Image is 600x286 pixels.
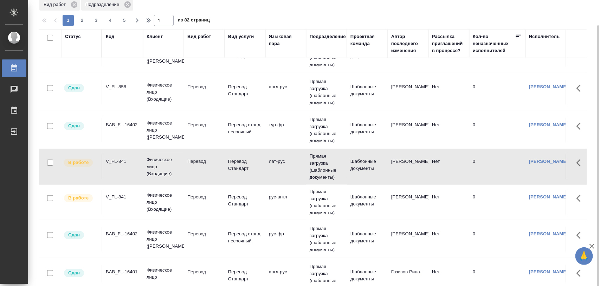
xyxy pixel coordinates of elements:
[347,118,388,142] td: Шаблонные документы
[68,231,80,239] p: Сдан
[147,156,180,177] p: Физическое лицо (Входящие)
[265,227,306,252] td: рус-фр
[347,190,388,215] td: Шаблонные документы
[147,82,180,103] p: Физическое лицо (Входящие)
[187,268,221,275] p: Перевод
[428,80,469,104] td: Нет
[388,80,428,104] td: [PERSON_NAME]
[529,122,568,127] a: [PERSON_NAME]
[147,33,163,40] div: Клиент
[572,118,589,135] button: Здесь прячутся важные кнопки
[106,121,140,128] div: BAB_FL-16402
[106,83,140,90] div: V_FL-858
[265,118,306,142] td: тур-фр
[106,33,114,40] div: Код
[529,84,568,89] a: [PERSON_NAME]
[529,194,568,199] a: [PERSON_NAME]
[63,158,98,167] div: Исполнитель выполняет работу
[187,121,221,128] p: Перевод
[347,154,388,179] td: Шаблонные документы
[572,190,589,207] button: Здесь прячутся важные кнопки
[105,15,116,26] button: 4
[575,247,593,265] button: 🙏
[187,83,221,90] p: Перевод
[106,193,140,201] div: V_FL-841
[228,230,262,244] p: Перевод станд. несрочный
[91,15,102,26] button: 3
[44,1,68,8] p: Вид работ
[106,230,140,237] div: BAB_FL-16402
[572,265,589,282] button: Здесь прячутся важные кнопки
[265,80,306,104] td: англ-рус
[469,118,525,142] td: 0
[428,118,469,142] td: Нет
[228,121,262,135] p: Перевод станд. несрочный
[572,80,589,97] button: Здесь прячутся важные кнопки
[63,193,98,203] div: Исполнитель выполняет работу
[68,159,89,166] p: В работе
[310,33,346,40] div: Подразделение
[187,158,221,165] p: Перевод
[469,80,525,104] td: 0
[106,158,140,165] div: V_FL-841
[388,154,428,179] td: [PERSON_NAME]
[306,75,347,110] td: Прямая загрузка (шаблонные документы)
[469,190,525,215] td: 0
[469,154,525,179] td: 0
[529,159,568,164] a: [PERSON_NAME]
[106,268,140,275] div: BAB_FL-16401
[228,33,254,40] div: Вид услуги
[68,84,80,91] p: Сдан
[187,230,221,237] p: Перевод
[265,190,306,215] td: рус-англ
[306,149,347,184] td: Прямая загрузка (шаблонные документы)
[388,190,428,215] td: [PERSON_NAME]
[428,190,469,215] td: Нет
[68,195,89,202] p: В работе
[68,122,80,129] p: Сдан
[77,15,88,26] button: 2
[529,33,560,40] div: Исполнитель
[306,113,347,148] td: Прямая загрузка (шаблонные документы)
[347,80,388,104] td: Шаблонные документы
[391,33,425,54] div: Автор последнего изменения
[68,269,80,277] p: Сдан
[228,193,262,208] p: Перевод Стандарт
[432,33,466,54] div: Рассылка приглашений в процессе?
[428,154,469,179] td: Нет
[269,33,303,47] div: Языковая пара
[63,83,98,93] div: Менеджер проверил работу исполнителя, передает ее на следующий этап
[469,227,525,252] td: 0
[119,15,130,26] button: 5
[529,269,568,274] a: [PERSON_NAME]
[306,185,347,220] td: Прямая загрузка (шаблонные документы)
[85,1,122,8] p: Подразделение
[572,154,589,171] button: Здесь прячутся важные кнопки
[65,33,81,40] div: Статус
[63,268,98,278] div: Менеджер проверил работу исполнителя, передает ее на следующий этап
[105,17,116,24] span: 4
[228,268,262,282] p: Перевод Стандарт
[347,227,388,252] td: Шаблонные документы
[77,17,88,24] span: 2
[388,118,428,142] td: [PERSON_NAME]
[147,192,180,213] p: Физическое лицо (Входящие)
[265,154,306,179] td: лат-рус
[147,229,180,250] p: Физическое лицо ([PERSON_NAME])
[428,227,469,252] td: Нет
[306,222,347,257] td: Прямая загрузка (шаблонные документы)
[529,231,568,236] a: [PERSON_NAME]
[388,227,428,252] td: [PERSON_NAME]
[91,17,102,24] span: 3
[147,120,180,141] p: Физическое лицо ([PERSON_NAME])
[63,121,98,131] div: Менеджер проверил работу исполнителя, передает ее на следующий этап
[119,17,130,24] span: 5
[350,33,384,47] div: Проектная команда
[187,193,221,201] p: Перевод
[63,230,98,240] div: Менеджер проверил работу исполнителя, передает ее на следующий этап
[228,83,262,97] p: Перевод Стандарт
[187,33,211,40] div: Вид работ
[473,33,515,54] div: Кол-во неназначенных исполнителей
[578,249,590,263] span: 🙏
[178,16,210,26] span: из 82 страниц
